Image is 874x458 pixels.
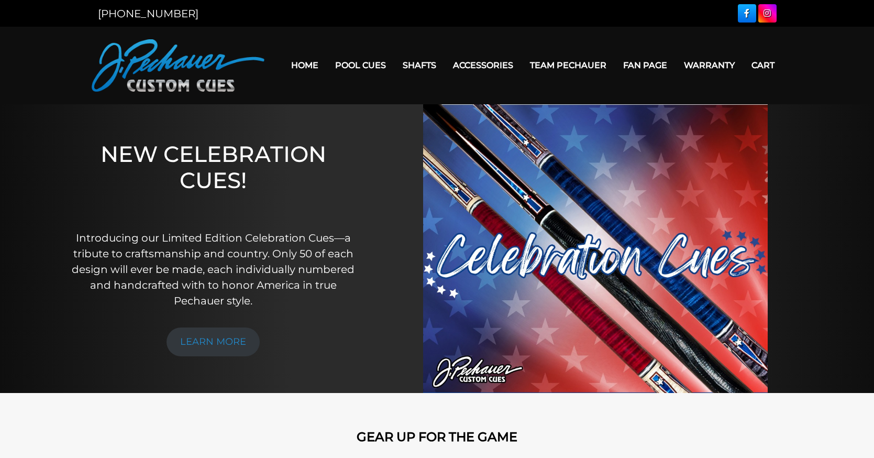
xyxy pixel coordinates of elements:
[522,52,615,79] a: Team Pechauer
[445,52,522,79] a: Accessories
[283,52,327,79] a: Home
[615,52,676,79] a: Fan Page
[167,328,260,356] a: LEARN MORE
[676,52,743,79] a: Warranty
[71,141,356,216] h1: NEW CELEBRATION CUES!
[327,52,394,79] a: Pool Cues
[743,52,783,79] a: Cart
[71,230,356,309] p: Introducing our Limited Edition Celebration Cues—a tribute to craftsmanship and country. Only 50 ...
[357,429,517,444] strong: GEAR UP FOR THE GAME
[98,7,198,20] a: [PHONE_NUMBER]
[92,39,264,92] img: Pechauer Custom Cues
[394,52,445,79] a: Shafts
